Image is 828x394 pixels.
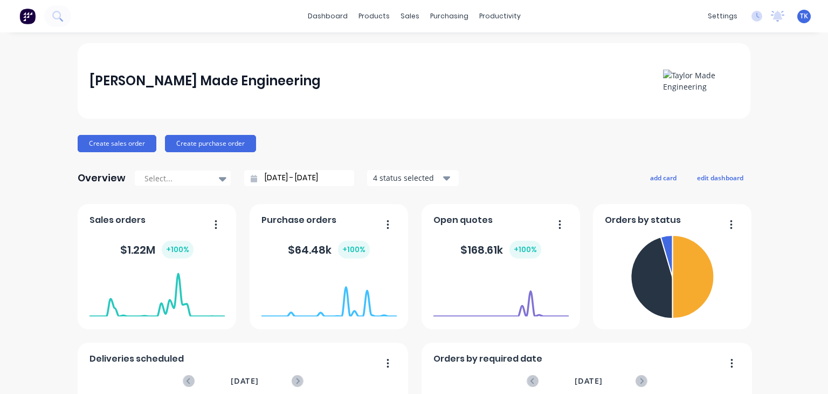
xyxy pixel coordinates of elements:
[78,167,126,189] div: Overview
[474,8,526,24] div: productivity
[425,8,474,24] div: purchasing
[690,171,750,185] button: edit dashboard
[288,241,370,259] div: $ 64.48k
[367,170,459,186] button: 4 status selected
[261,214,336,227] span: Purchase orders
[395,8,425,24] div: sales
[19,8,36,24] img: Factory
[575,375,603,387] span: [DATE]
[373,172,441,184] div: 4 status selected
[433,214,493,227] span: Open quotes
[800,11,808,21] span: TK
[89,352,184,365] span: Deliveries scheduled
[338,241,370,259] div: + 100 %
[120,241,194,259] div: $ 1.22M
[643,171,684,185] button: add card
[231,375,259,387] span: [DATE]
[605,214,681,227] span: Orders by status
[89,70,321,92] div: [PERSON_NAME] Made Engineering
[663,70,739,92] img: Taylor Made Engineering
[165,135,256,152] button: Create purchase order
[162,241,194,259] div: + 100 %
[702,8,743,24] div: settings
[78,135,156,152] button: Create sales order
[302,8,353,24] a: dashboard
[353,8,395,24] div: products
[89,214,146,227] span: Sales orders
[460,241,541,259] div: $ 168.61k
[509,241,541,259] div: + 100 %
